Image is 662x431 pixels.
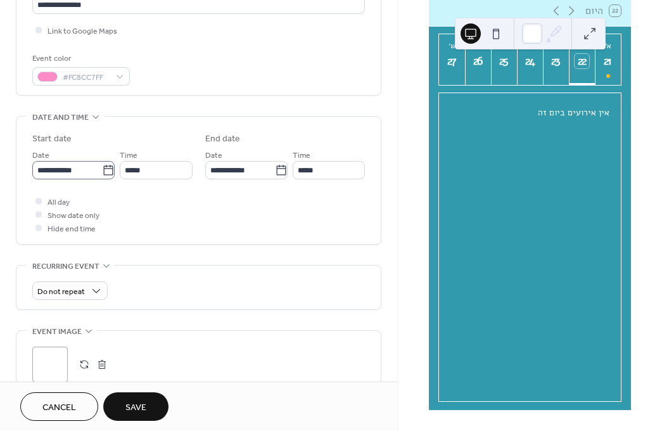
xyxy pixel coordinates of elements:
[48,222,96,236] span: Hide end time
[595,34,621,85] button: א׳21
[441,98,620,127] div: אין אירועים ביום זה
[42,401,76,415] span: Cancel
[575,54,589,68] div: 22
[471,54,485,68] div: 26
[205,132,241,146] div: End date
[445,54,459,68] div: 27
[523,54,537,68] div: 24
[465,34,491,85] button: ו׳26
[48,209,99,222] span: Show date only
[120,149,137,162] span: Time
[491,34,517,85] button: ה׳25
[439,34,465,85] button: ש׳27
[103,392,169,421] button: Save
[205,149,222,162] span: Date
[32,260,99,273] span: Recurring event
[569,34,595,85] button: ב׳22
[32,52,127,65] div: Event color
[497,54,511,68] div: 25
[63,71,110,84] span: #FC8CC7FF
[20,392,98,421] button: Cancel
[32,325,82,338] span: Event image
[543,34,569,85] button: ג׳23
[599,41,617,51] div: א׳
[443,41,461,51] div: ש׳
[37,285,85,299] span: Do not repeat
[48,196,70,209] span: All day
[125,401,146,415] span: Save
[32,132,72,146] div: Start date
[549,54,563,68] div: 23
[517,34,543,85] button: ד׳24
[32,347,68,382] div: ;
[48,25,117,38] span: Link to Google Maps
[293,149,310,162] span: Time
[32,149,49,162] span: Date
[32,111,89,124] span: Date and time
[601,54,615,68] div: 21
